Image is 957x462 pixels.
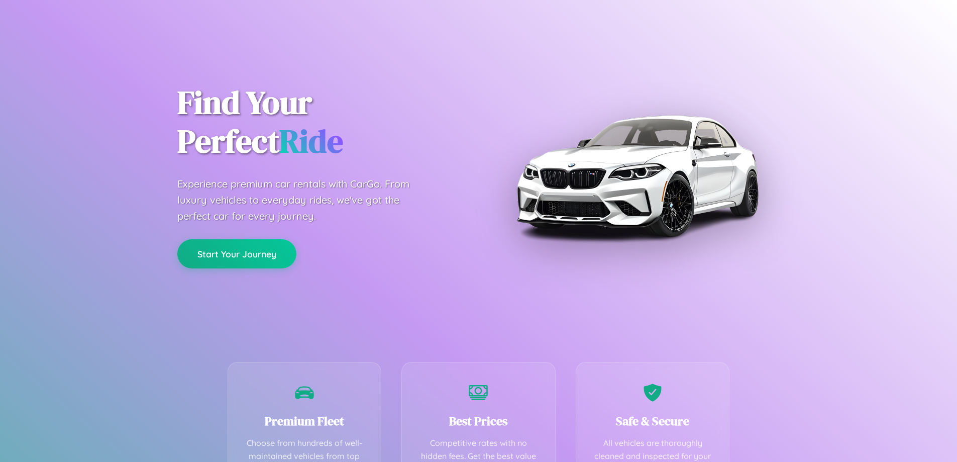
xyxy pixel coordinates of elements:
[591,413,714,429] h3: Safe & Secure
[417,413,540,429] h3: Best Prices
[511,50,763,302] img: Premium BMW car rental vehicle
[177,176,429,224] p: Experience premium car rentals with CarGo. From luxury vehicles to everyday rides, we've got the ...
[279,119,343,163] span: Ride
[243,413,366,429] h3: Premium Fleet
[177,83,464,161] h1: Find Your Perfect
[177,239,296,268] button: Start Your Journey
